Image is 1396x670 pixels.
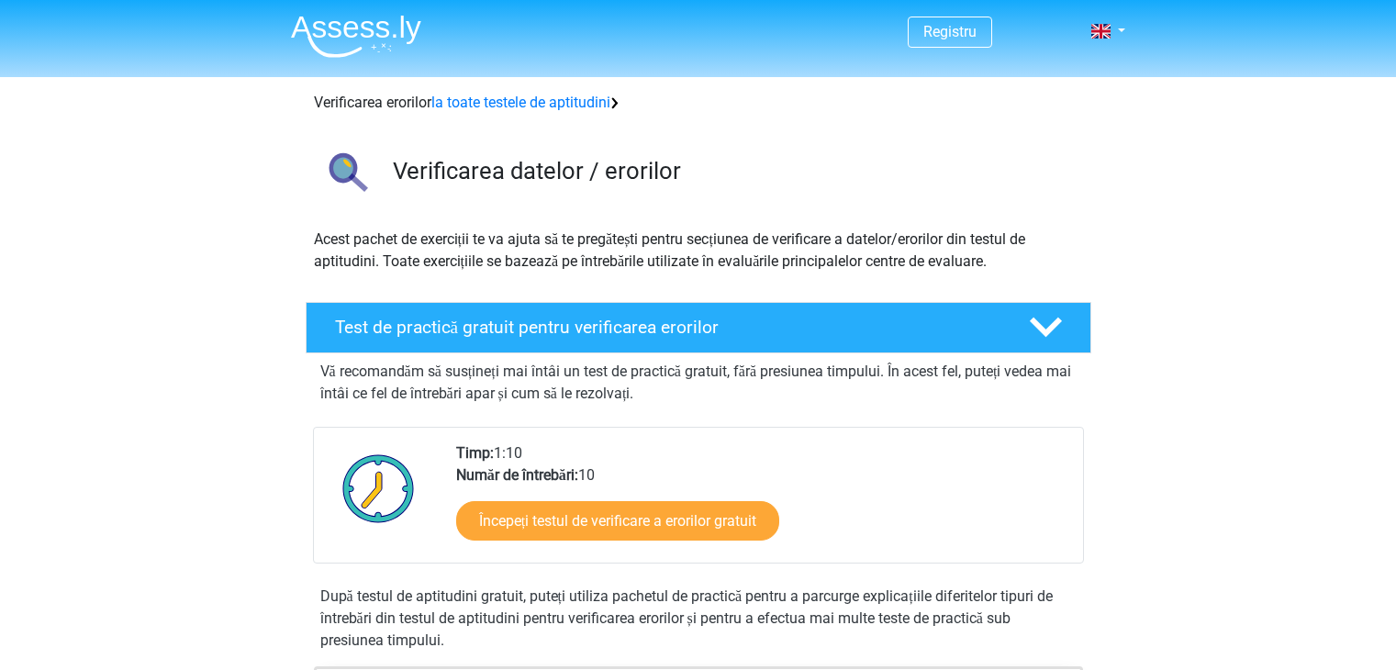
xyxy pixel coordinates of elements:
font: Număr de întrebări: [456,466,578,484]
font: Acest pachet de exerciții te va ajuta să te pregătești pentru secțiunea de verificare a datelor/e... [314,230,1025,270]
font: 10 [578,466,595,484]
a: Începeți testul de verificare a erorilor gratuit [456,501,779,541]
img: Ceas [332,442,425,534]
a: la toate testele de aptitudini [431,94,610,111]
font: Verificarea datelor / erorilor [393,157,681,184]
font: Timp: [456,444,494,462]
font: Vă recomandăm să susțineți mai întâi un test de practică gratuit, fără presiunea timpului. În ace... [320,363,1072,402]
img: Evaluează [291,15,421,58]
font: Începeți testul de verificare a erorilor gratuit [479,512,756,530]
a: Test de practică gratuit pentru verificarea erorilor [298,302,1099,353]
font: Verificarea erorilor [314,94,431,111]
font: 1:10 [494,444,522,462]
font: Test de practică gratuit pentru verificarea erorilor [335,317,720,338]
img: verificarea erorilor [307,136,385,214]
a: Registru [923,23,977,40]
font: După testul de aptitudini gratuit, puteți utiliza pachetul de practică pentru a parcurge explicaț... [320,587,1053,649]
